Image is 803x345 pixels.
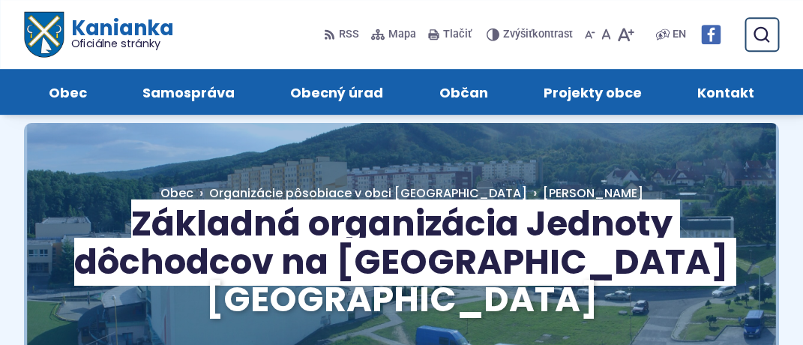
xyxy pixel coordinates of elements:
[701,25,721,44] img: Prejsť na Facebook stránku
[527,184,643,202] a: [PERSON_NAME]
[160,184,193,202] span: Obec
[582,19,598,50] button: Zmenšiť veľkosť písma
[487,19,576,50] button: Zvýšiťkontrast
[531,69,655,115] a: Projekty obce
[24,12,173,58] a: Logo Kanianka, prejsť na domovskú stránku.
[63,18,172,49] span: Kanianka
[543,184,643,202] span: [PERSON_NAME]
[142,69,235,115] span: Samospráva
[290,69,383,115] span: Obecný úrad
[36,69,100,115] a: Obec
[209,184,527,202] a: Organizácie pôsobiace v obci [GEOGRAPHIC_DATA]
[70,38,173,49] span: Oficiálne stránky
[673,25,686,43] span: EN
[324,19,362,50] a: RSS
[503,28,532,40] span: Zvýšiť
[503,28,573,41] span: kontrast
[427,69,501,115] a: Občan
[544,69,642,115] span: Projekty obce
[425,19,475,50] button: Tlačiť
[598,19,614,50] button: Nastaviť pôvodnú veľkosť písma
[130,69,247,115] a: Samospráva
[670,25,689,43] a: EN
[614,19,637,50] button: Zväčšiť veľkosť písma
[74,199,729,323] span: Základná organizácia Jednoty dôchodcov na [GEOGRAPHIC_DATA] [GEOGRAPHIC_DATA]
[443,28,472,41] span: Tlačiť
[697,69,754,115] span: Kontakt
[160,184,209,202] a: Obec
[388,25,416,43] span: Mapa
[368,19,419,50] a: Mapa
[439,69,488,115] span: Občan
[685,69,767,115] a: Kontakt
[49,69,87,115] span: Obec
[277,69,396,115] a: Obecný úrad
[24,12,63,58] img: Prejsť na domovskú stránku
[339,25,359,43] span: RSS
